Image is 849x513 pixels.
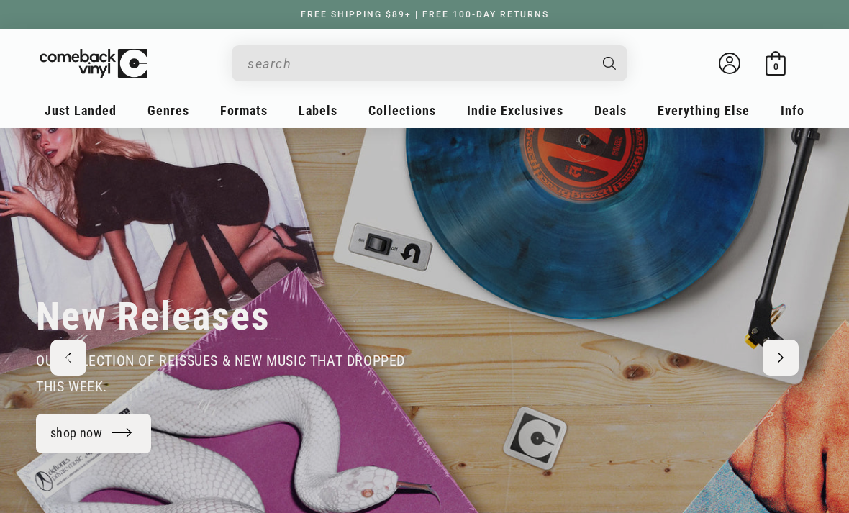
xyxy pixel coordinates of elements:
[658,103,750,118] span: Everything Else
[594,103,627,118] span: Deals
[299,103,337,118] span: Labels
[232,45,627,81] div: Search
[591,45,630,81] button: Search
[286,9,563,19] a: FREE SHIPPING $89+ | FREE 100-DAY RETURNS
[36,293,271,340] h2: New Releases
[220,103,268,118] span: Formats
[467,103,563,118] span: Indie Exclusives
[147,103,189,118] span: Genres
[368,103,436,118] span: Collections
[36,352,405,395] span: our selection of reissues & new music that dropped this week.
[773,61,778,72] span: 0
[248,49,589,78] input: search
[36,414,151,453] a: shop now
[45,103,117,118] span: Just Landed
[781,103,804,118] span: Info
